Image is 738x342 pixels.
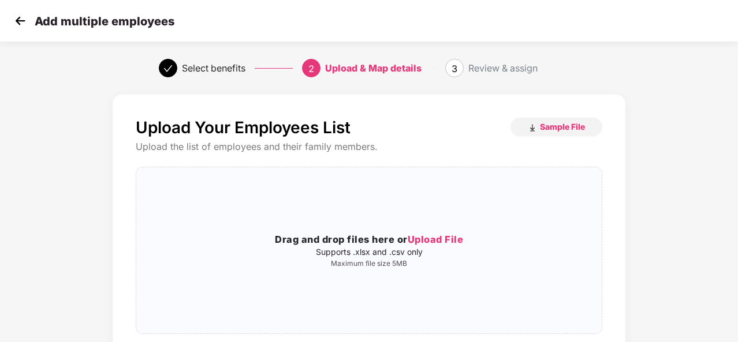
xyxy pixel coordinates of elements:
img: svg+xml;base64,PHN2ZyB4bWxucz0iaHR0cDovL3d3dy53My5vcmcvMjAwMC9zdmciIHdpZHRoPSIzMCIgaGVpZ2h0PSIzMC... [12,12,29,29]
span: Upload File [408,234,464,245]
p: Upload Your Employees List [136,118,351,137]
span: Sample File [540,121,585,132]
div: Review & assign [468,59,538,77]
h3: Drag and drop files here or [136,232,602,247]
p: Maximum file size 5MB [136,259,602,268]
div: Upload the list of employees and their family members. [136,141,602,153]
span: 3 [452,63,457,74]
img: download_icon [528,123,537,133]
div: Upload & Map details [325,59,422,77]
p: Add multiple employees [35,14,174,28]
span: check [163,64,173,73]
button: Sample File [510,118,602,136]
div: Select benefits [182,59,245,77]
span: 2 [308,63,314,74]
span: Drag and drop files here orUpload FileSupports .xlsx and .csv onlyMaximum file size 5MB [136,167,602,333]
p: Supports .xlsx and .csv only [136,247,602,257]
